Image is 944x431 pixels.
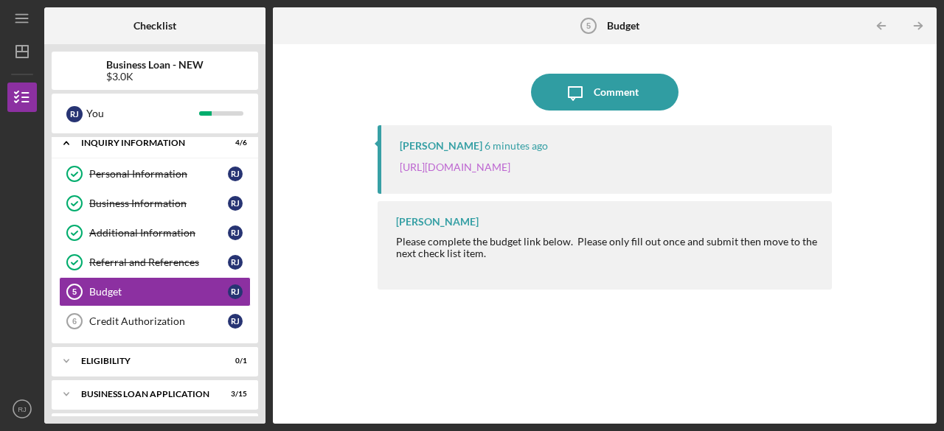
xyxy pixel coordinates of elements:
[59,306,251,336] a: 6Credit AuthorizationRJ
[72,287,77,296] tspan: 5
[221,139,247,147] div: 4 / 6
[594,74,639,111] div: Comment
[89,315,228,327] div: Credit Authorization
[89,197,228,209] div: Business Information
[396,216,479,228] div: [PERSON_NAME]
[81,139,210,147] div: INQUIRY INFORMATION
[228,225,243,240] div: R J
[531,74,678,111] button: Comment
[89,227,228,239] div: Additional Information
[607,20,639,32] b: Budget
[228,314,243,329] div: R J
[59,159,251,189] a: Personal InformationRJ
[59,218,251,248] a: Additional InformationRJ
[59,248,251,277] a: Referral and ReferencesRJ
[72,317,77,326] tspan: 6
[228,284,243,299] div: R J
[81,390,210,399] div: BUSINESS LOAN APPLICATION
[59,189,251,218] a: Business InformationRJ
[89,256,228,268] div: Referral and References
[89,168,228,180] div: Personal Information
[133,20,176,32] b: Checklist
[221,390,247,399] div: 3 / 15
[221,357,247,365] div: 0 / 1
[396,236,817,259] div: Please complete the budget link below. Please only fill out once and submit then move to the next...
[86,101,199,126] div: You
[106,71,204,83] div: $3.0K
[228,255,243,270] div: R J
[89,286,228,298] div: Budget
[228,196,243,211] div: R J
[485,140,548,152] time: 2025-09-12 20:43
[400,140,482,152] div: [PERSON_NAME]
[7,394,37,424] button: RJ
[59,277,251,306] a: 5BudgetRJ
[18,405,27,413] text: RJ
[586,21,591,30] tspan: 5
[106,59,204,71] b: Business Loan - NEW
[400,161,510,173] a: [URL][DOMAIN_NAME]
[81,357,210,365] div: ELIGIBILITY
[66,106,83,122] div: R J
[228,167,243,181] div: R J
